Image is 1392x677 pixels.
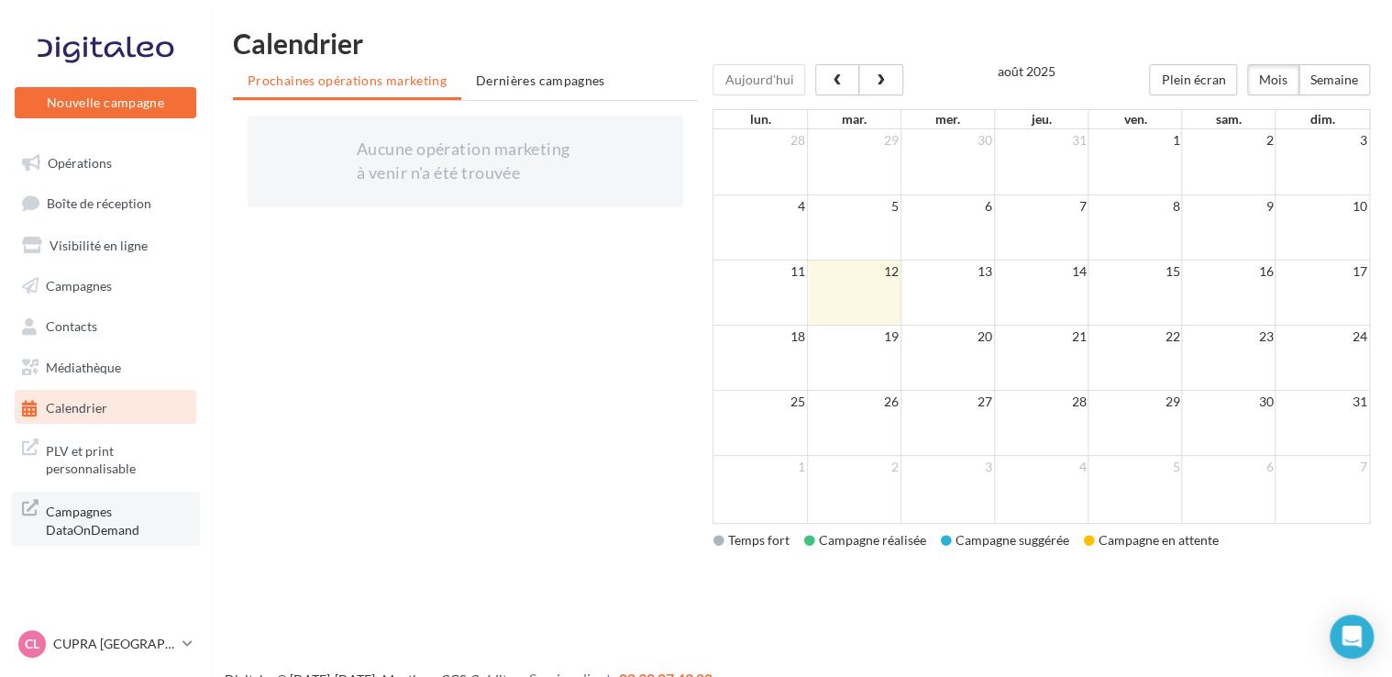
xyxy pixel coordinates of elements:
[1276,129,1369,151] td: 3
[1182,110,1276,128] th: sam.
[1276,195,1369,218] td: 10
[1182,326,1276,349] td: 23
[1182,261,1276,283] td: 16
[11,431,200,485] a: PLV et print personnalisable
[1088,456,1182,479] td: 5
[1298,64,1370,95] button: Semaine
[46,400,107,416] span: Calendrier
[1276,391,1369,414] td: 31
[11,268,200,301] a: Campagnes
[46,438,189,478] span: PLV et print personnalisable
[713,110,807,128] th: lun.
[50,237,148,252] span: Visibilité en ligne
[1276,326,1369,349] td: 24
[46,277,112,293] span: Campagnes
[807,261,900,283] td: 12
[15,627,196,661] a: CL CUPRA [GEOGRAPHIC_DATA]
[1182,456,1276,479] td: 6
[901,456,995,479] td: 3
[1088,129,1182,151] td: 1
[53,635,175,653] p: CUPRA [GEOGRAPHIC_DATA]
[713,64,805,95] button: Aujourd'hui
[901,110,995,128] th: mer.
[713,391,807,414] td: 25
[713,195,807,218] td: 4
[48,154,112,170] span: Opérations
[995,391,1088,414] td: 28
[11,350,200,383] a: Médiathèque
[1182,129,1276,151] td: 2
[476,72,605,88] span: Dernières campagnes
[807,110,900,128] th: mar.
[1088,110,1182,128] th: ven.
[1276,110,1369,128] th: dim.
[995,110,1088,128] th: jeu.
[11,228,200,261] a: Visibilité en ligne
[995,456,1088,479] td: 4
[803,531,925,549] div: Campagne réalisée
[46,499,189,538] span: Campagnes DataOnDemand
[995,261,1088,283] td: 14
[1182,391,1276,414] td: 30
[995,195,1088,218] td: 7
[901,391,995,414] td: 27
[46,359,121,374] span: Médiathèque
[1247,64,1299,95] button: Mois
[11,390,200,423] a: Calendrier
[11,145,200,178] a: Opérations
[25,635,39,653] span: CL
[901,129,995,151] td: 30
[995,326,1088,349] td: 21
[713,129,807,151] td: 28
[995,129,1088,151] td: 31
[998,64,1055,78] h2: août 2025
[1088,391,1182,414] td: 29
[357,138,575,184] div: Aucune opération marketing à venir n'a été trouvée
[807,391,900,414] td: 26
[1182,195,1276,218] td: 9
[807,129,900,151] td: 29
[713,326,807,349] td: 18
[1149,64,1237,95] button: Plein écran
[46,318,97,334] span: Contacts
[940,531,1068,549] div: Campagne suggérée
[807,195,900,218] td: 5
[1088,261,1182,283] td: 15
[713,456,807,479] td: 1
[1088,195,1182,218] td: 8
[1276,456,1369,479] td: 7
[15,87,196,118] button: Nouvelle campagne
[901,326,995,349] td: 20
[807,326,900,349] td: 19
[901,195,995,218] td: 6
[47,195,151,211] span: Boîte de réception
[807,456,900,479] td: 2
[11,308,200,341] a: Contacts
[1083,531,1218,549] div: Campagne en attente
[1088,326,1182,349] td: 22
[713,531,789,549] div: Temps fort
[248,72,447,88] span: Prochaines opérations marketing
[11,185,200,219] a: Boîte de réception
[1276,261,1369,283] td: 17
[901,261,995,283] td: 13
[1330,615,1374,659] div: Open Intercom Messenger
[11,492,200,546] a: Campagnes DataOnDemand
[713,261,807,283] td: 11
[233,29,1370,57] h1: Calendrier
